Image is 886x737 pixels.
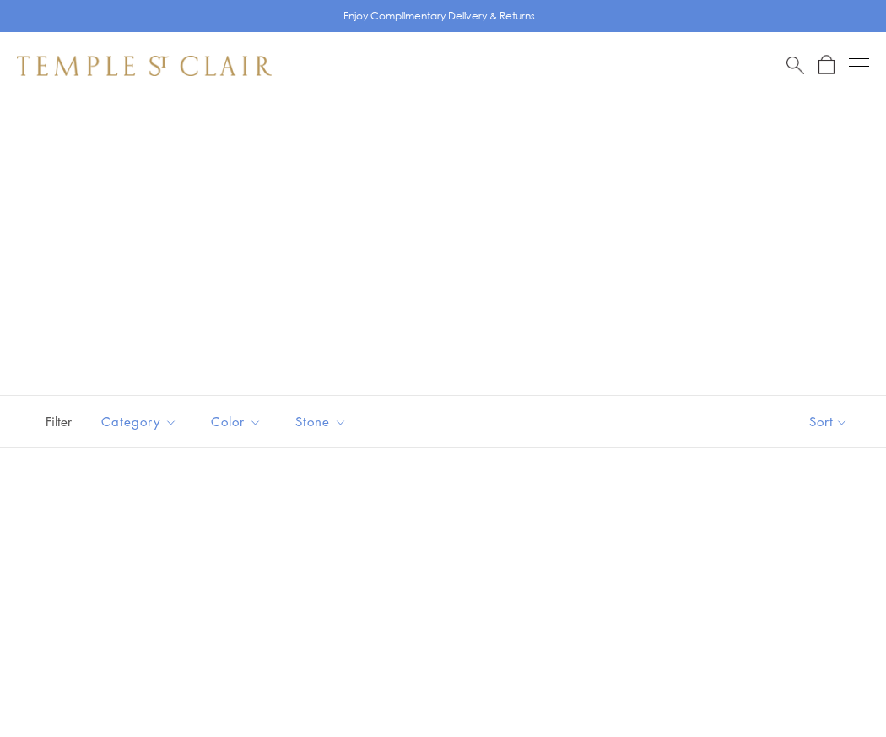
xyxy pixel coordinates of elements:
button: Color [198,403,274,441]
span: Stone [287,411,359,432]
a: Search [786,55,804,76]
span: Category [93,411,190,432]
button: Stone [283,403,359,441]
span: Color [203,411,274,432]
p: Enjoy Complimentary Delivery & Returns [343,8,535,24]
img: Temple St. Clair [17,56,272,76]
a: Open Shopping Bag [818,55,835,76]
button: Open navigation [849,56,869,76]
button: Category [89,403,190,441]
button: Show sort by [771,396,886,447]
